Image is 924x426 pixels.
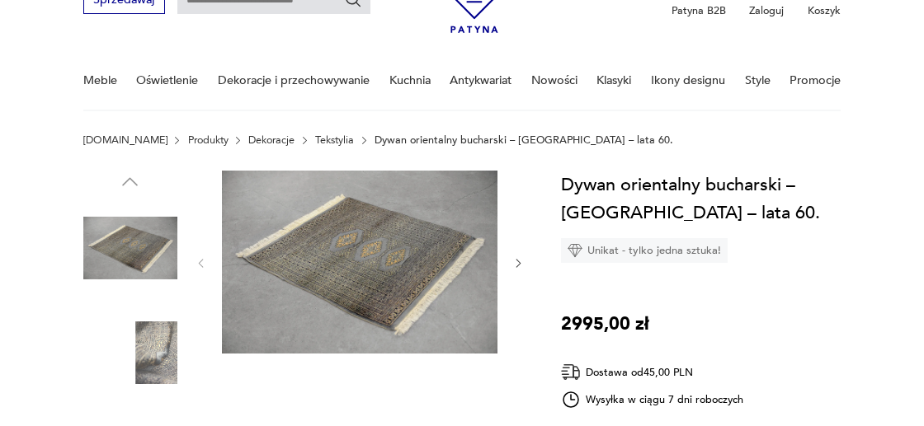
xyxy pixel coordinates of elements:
img: Zdjęcie produktu Dywan orientalny bucharski – Pakistan – lata 60. [83,201,177,295]
p: Patyna B2B [672,3,726,18]
img: Ikona dostawy [561,362,581,382]
a: Meble [83,52,117,109]
a: Klasyki [596,52,631,109]
p: Zaloguj [749,3,784,18]
a: [DOMAIN_NAME] [83,134,167,146]
a: Kuchnia [389,52,431,109]
a: Tekstylia [315,134,354,146]
p: Dywan orientalny bucharski – [GEOGRAPHIC_DATA] – lata 60. [375,134,673,146]
a: Promocje [790,52,841,109]
a: Produkty [188,134,229,146]
a: Antykwariat [450,52,511,109]
div: Dostawa od 45,00 PLN [561,362,744,382]
a: Dekoracje [248,134,295,146]
div: Unikat - tylko jedna sztuka! [561,238,728,263]
h1: Dywan orientalny bucharski – [GEOGRAPHIC_DATA] – lata 60. [561,171,864,227]
img: Zdjęcie produktu Dywan orientalny bucharski – Pakistan – lata 60. [222,171,497,354]
p: Koszyk [808,3,841,18]
a: Style [745,52,771,109]
img: Zdjęcie produktu Dywan orientalny bucharski – Pakistan – lata 60. [83,306,177,400]
a: Dekoracje i przechowywanie [218,52,370,109]
a: Oświetlenie [136,52,198,109]
img: Ikona diamentu [568,243,582,258]
a: Ikony designu [651,52,725,109]
div: Wysyłka w ciągu 7 dni roboczych [561,390,744,410]
p: 2995,00 zł [561,310,649,338]
a: Nowości [531,52,577,109]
